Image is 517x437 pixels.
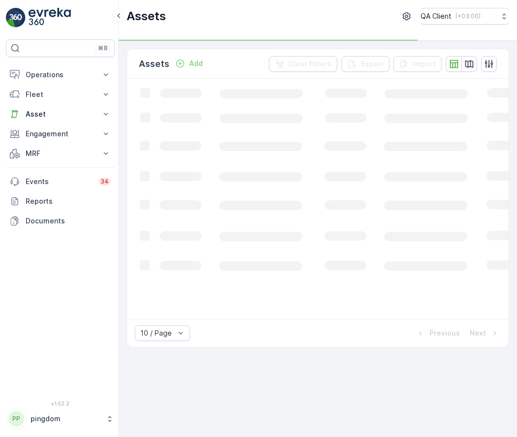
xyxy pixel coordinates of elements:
button: Fleet [6,85,115,104]
p: MRF [26,149,95,158]
button: Export [341,56,389,72]
p: QA Client [420,11,452,21]
button: PPpingdom [6,408,115,429]
p: Operations [26,70,95,80]
p: Previous [429,328,460,338]
p: Add [189,59,203,68]
button: Add [171,58,207,69]
button: Previous [415,327,461,339]
p: 34 [100,178,109,186]
span: v 1.52.2 [6,401,115,406]
p: Next [470,328,486,338]
p: Asset [26,109,95,119]
p: Fleet [26,90,95,99]
p: ( +03:00 ) [455,12,481,20]
button: Import [393,56,442,72]
p: Assets [127,8,166,24]
button: Next [469,327,501,339]
button: QA Client(+03:00) [420,8,509,25]
p: Assets [139,57,169,71]
p: ⌘B [98,44,108,52]
button: Asset [6,104,115,124]
a: Reports [6,191,115,211]
p: Documents [26,216,111,226]
p: pingdom [31,414,101,424]
button: MRF [6,144,115,163]
div: PP [8,411,24,427]
p: Import [413,59,436,69]
button: Operations [6,65,115,85]
a: Events34 [6,172,115,191]
img: logo [6,8,26,28]
button: Clear Filters [269,56,337,72]
p: Reports [26,196,111,206]
img: logo_light-DOdMpM7g.png [29,8,71,28]
p: Clear Filters [289,59,331,69]
p: Engagement [26,129,95,139]
p: Export [361,59,384,69]
button: Engagement [6,124,115,144]
a: Documents [6,211,115,231]
p: Events [26,177,93,187]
